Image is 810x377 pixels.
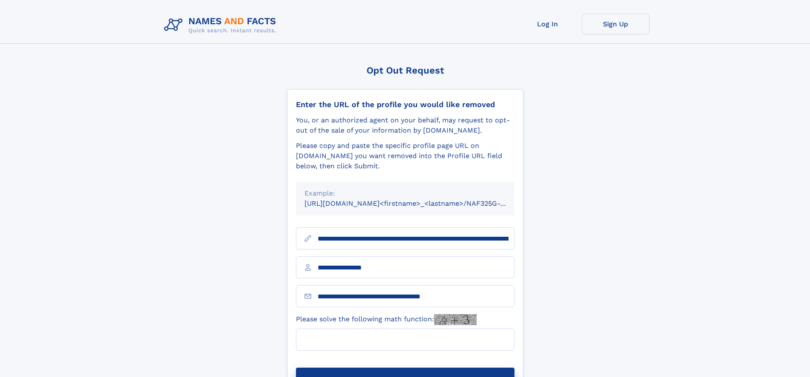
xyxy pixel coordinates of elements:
[304,188,506,198] div: Example:
[296,115,514,136] div: You, or an authorized agent on your behalf, may request to opt-out of the sale of your informatio...
[161,14,283,37] img: Logo Names and Facts
[296,314,477,325] label: Please solve the following math function:
[514,14,582,34] a: Log In
[287,65,523,76] div: Opt Out Request
[296,100,514,109] div: Enter the URL of the profile you would like removed
[582,14,650,34] a: Sign Up
[304,199,531,207] small: [URL][DOMAIN_NAME]<firstname>_<lastname>/NAF325G-xxxxxxxx
[296,141,514,171] div: Please copy and paste the specific profile page URL on [DOMAIN_NAME] you want removed into the Pr...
